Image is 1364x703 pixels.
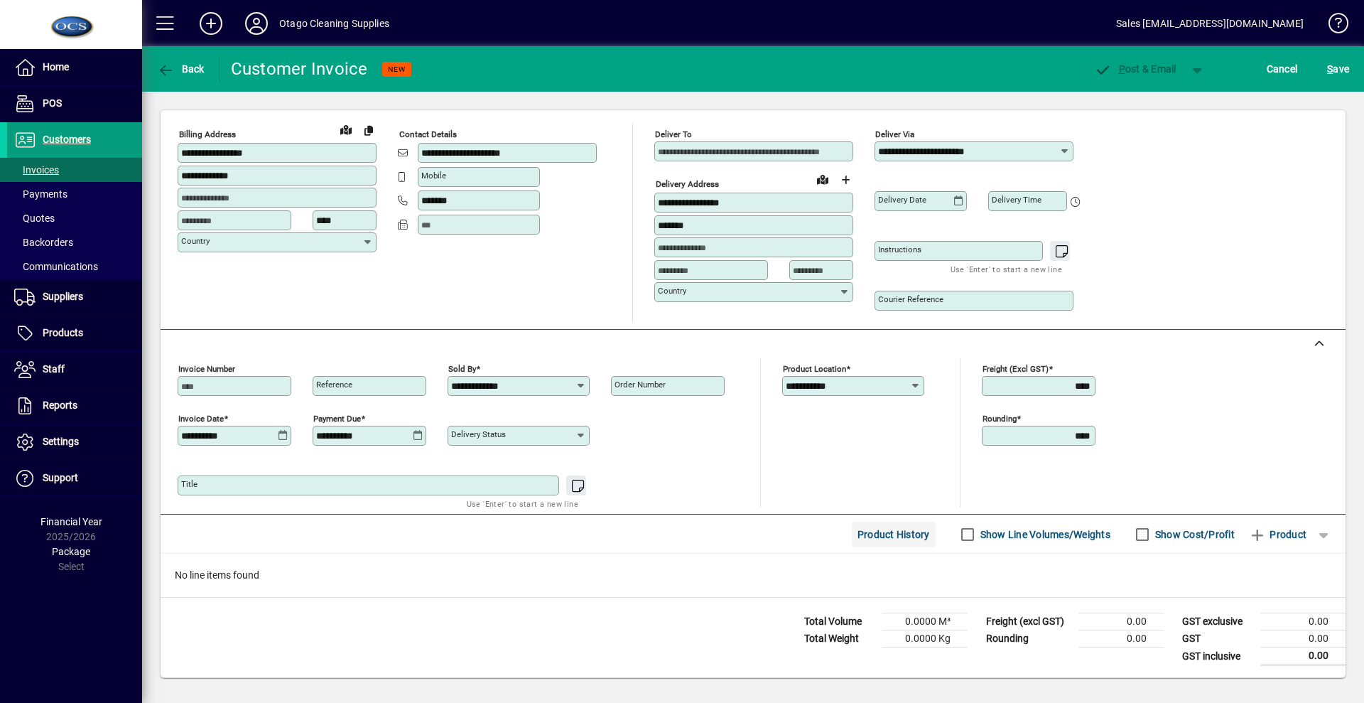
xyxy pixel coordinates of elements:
a: Invoices [7,158,142,182]
span: Product [1249,523,1306,546]
div: No line items found [161,554,1346,597]
span: ost & Email [1094,63,1176,75]
span: Customers [43,134,91,145]
span: Package [52,546,90,557]
span: Communications [14,261,98,272]
span: Settings [43,436,79,447]
span: NEW [388,65,406,74]
span: Products [43,327,83,338]
span: Suppliers [43,291,83,302]
mat-label: Delivery time [992,195,1041,205]
span: Invoices [14,164,59,176]
a: Suppliers [7,279,142,315]
span: Financial Year [40,516,102,527]
td: 0.00 [1260,648,1346,665]
a: Support [7,461,142,496]
td: GST [1175,630,1260,648]
mat-label: Rounding [983,414,1017,424]
td: 0.0000 M³ [882,613,968,630]
a: Quotes [7,206,142,230]
mat-label: Freight (excl GST) [983,364,1049,374]
a: Backorders [7,230,142,254]
td: 0.00 [1260,630,1346,648]
button: Back [153,56,208,82]
td: Total Weight [797,630,882,648]
a: Communications [7,254,142,279]
mat-label: Invoice number [178,364,235,374]
span: Staff [43,363,65,375]
mat-hint: Use 'Enter' to start a new line [951,261,1062,277]
td: 0.0000 Kg [882,630,968,648]
button: Profile [234,11,279,36]
td: 0.00 [1078,630,1164,648]
mat-label: Deliver via [875,129,914,139]
button: Cancel [1263,56,1301,82]
span: Payments [14,188,67,200]
button: Add [188,11,234,36]
mat-label: Sold by [448,364,476,374]
mat-label: Delivery status [451,429,506,439]
span: Support [43,472,78,483]
mat-label: Invoice date [178,414,224,424]
label: Show Cost/Profit [1152,527,1235,542]
span: Quotes [14,213,55,224]
mat-label: Country [181,236,210,246]
td: GST exclusive [1175,613,1260,630]
button: Save [1324,56,1353,82]
a: Payments [7,182,142,206]
button: Post & Email [1087,56,1184,82]
div: Sales [EMAIL_ADDRESS][DOMAIN_NAME] [1116,12,1304,35]
td: Rounding [979,630,1078,648]
mat-label: Product location [783,364,846,374]
label: Show Line Volumes/Weights [978,527,1110,542]
mat-label: Courier Reference [878,294,943,304]
span: Back [157,63,205,75]
span: Reports [43,399,77,411]
span: S [1327,63,1333,75]
a: Home [7,50,142,85]
span: Product History [857,523,930,546]
button: Product [1242,522,1314,547]
a: Reports [7,388,142,424]
span: Cancel [1267,58,1298,80]
a: Settings [7,424,142,460]
app-page-header-button: Back [142,56,220,82]
span: POS [43,97,62,109]
span: P [1119,63,1125,75]
button: Copy to Delivery address [357,119,380,141]
td: GST inclusive [1175,648,1260,665]
mat-label: Order number [615,380,666,390]
span: ave [1327,58,1349,80]
a: View on map [335,118,357,141]
a: Products [7,316,142,351]
mat-label: Country [658,286,686,296]
mat-label: Title [181,479,197,489]
td: 0.00 [1260,613,1346,630]
button: Product History [852,522,936,547]
mat-label: Mobile [421,171,446,181]
mat-label: Instructions [878,245,921,254]
mat-hint: Use 'Enter' to start a new line [467,495,578,512]
td: 0.00 [1078,613,1164,630]
mat-label: Reference [316,380,352,390]
a: Staff [7,352,142,387]
mat-label: Delivery date [878,195,926,205]
mat-label: Deliver To [655,129,692,139]
a: View on map [811,168,834,190]
span: Home [43,61,69,73]
div: Otago Cleaning Supplies [279,12,389,35]
td: Total Volume [797,613,882,630]
td: Freight (excl GST) [979,613,1078,630]
div: Customer Invoice [231,58,368,80]
a: POS [7,86,142,122]
mat-label: Payment due [313,414,361,424]
button: Choose address [834,168,857,191]
span: Backorders [14,237,73,248]
a: Knowledge Base [1318,3,1346,49]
